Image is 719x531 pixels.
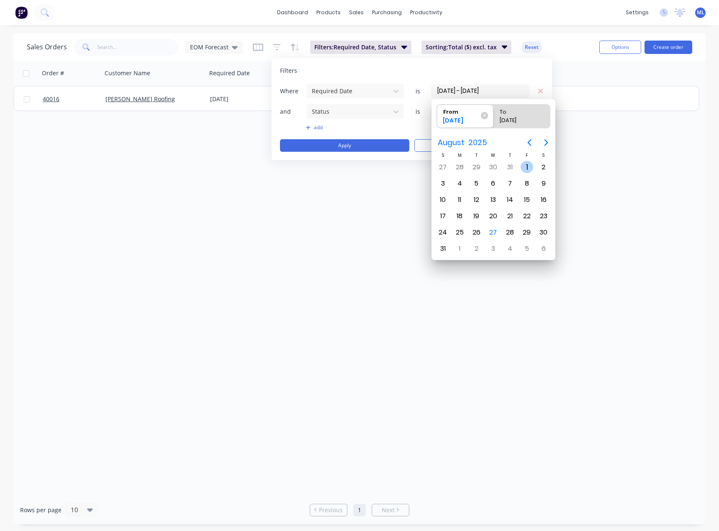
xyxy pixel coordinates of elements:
button: Reset [521,41,542,53]
div: Thursday, August 7, 2025 [504,177,516,190]
button: add [306,124,404,131]
div: Tuesday, July 29, 2025 [470,161,483,174]
ul: Pagination [306,504,413,516]
div: Saturday, September 6, 2025 [537,243,550,255]
div: productivity [406,6,447,19]
div: Friday, September 5, 2025 [521,243,533,255]
button: Create order [645,41,692,54]
span: Rows per page [20,506,62,514]
div: Wednesday, August 20, 2025 [487,210,499,222]
div: Sunday, August 31, 2025 [437,243,449,255]
div: Tuesday, August 26, 2025 [470,226,483,239]
div: Monday, August 4, 2025 [453,177,466,190]
div: Required Date [209,69,250,77]
div: Thursday, August 28, 2025 [504,226,516,239]
div: Monday, August 18, 2025 [453,210,466,222]
span: is [409,107,426,116]
button: Sorting:Total ($) excl. tax [421,41,512,54]
div: Tuesday, September 2, 2025 [470,243,483,255]
div: products [312,6,345,19]
div: S [535,152,552,159]
div: Saturday, August 16, 2025 [537,194,550,206]
a: Next page [372,506,409,514]
span: August [436,135,466,150]
div: Saturday, August 9, 2025 [537,177,550,190]
span: Sorting: Total ($) excl. tax [426,43,497,51]
div: Sunday, July 27, 2025 [437,161,449,174]
div: purchasing [368,6,406,19]
div: T [502,152,519,159]
span: and [280,107,305,116]
img: Factory [15,6,28,19]
button: Clear [414,139,544,152]
div: Friday, August 1, 2025 [521,161,533,174]
div: settings [621,6,653,19]
div: Friday, August 8, 2025 [521,177,533,190]
a: 40016 [43,87,105,112]
h1: Sales Orders [27,43,67,51]
div: Thursday, July 31, 2025 [504,161,516,174]
a: [PERSON_NAME] Roofing [105,95,175,103]
div: [DATE] [440,116,483,128]
div: Friday, August 22, 2025 [521,210,533,222]
button: Previous page [521,134,538,151]
div: Wednesday, August 6, 2025 [487,177,499,190]
span: Filters: Required Date, Status [314,43,396,51]
a: dashboard [273,6,312,19]
div: Thursday, August 14, 2025 [504,194,516,206]
div: Sunday, August 3, 2025 [437,177,449,190]
span: is [409,87,426,95]
input: Select Required Date range [431,85,529,97]
div: Wednesday, September 3, 2025 [487,243,499,255]
div: M [451,152,468,159]
button: Next page [538,134,555,151]
div: Order # [42,69,64,77]
div: Saturday, August 30, 2025 [537,226,550,239]
span: 2025 [466,135,489,150]
div: Monday, September 1, 2025 [453,243,466,255]
a: Previous page [310,506,347,514]
span: Filters [280,66,297,75]
input: Search... [97,39,179,56]
div: Monday, August 11, 2025 [453,194,466,206]
div: Sunday, August 24, 2025 [437,226,449,239]
div: Friday, August 15, 2025 [521,194,533,206]
button: Options [599,41,641,54]
div: Customer Name [105,69,150,77]
span: Where [280,87,305,95]
button: August2025 [432,135,492,150]
div: From [440,105,483,116]
div: Saturday, August 23, 2025 [537,210,550,222]
div: T [468,152,485,159]
div: Friday, August 29, 2025 [521,226,533,239]
div: Thursday, September 4, 2025 [504,243,516,255]
span: EOM Forecast [190,43,229,51]
span: ML [697,9,704,16]
div: Wednesday, July 30, 2025 [487,161,499,174]
div: Sunday, August 17, 2025 [437,210,449,222]
button: Filters:Required Date, Status [310,41,411,54]
div: S [434,152,451,159]
div: Sunday, August 10, 2025 [437,194,449,206]
span: 40016 [43,95,59,103]
div: Tuesday, August 19, 2025 [470,210,483,222]
a: Page 1 is your current page [353,504,366,516]
div: F [519,152,535,159]
div: To [496,105,539,116]
div: [DATE] [210,95,277,103]
div: Monday, July 28, 2025 [453,161,466,174]
div: Tuesday, August 5, 2025 [470,177,483,190]
div: Monday, August 25, 2025 [453,226,466,239]
div: Wednesday, August 13, 2025 [487,194,499,206]
div: Tuesday, August 12, 2025 [470,194,483,206]
div: Saturday, August 2, 2025 [537,161,550,174]
div: Thursday, August 21, 2025 [504,210,516,222]
span: Previous [319,506,343,514]
div: W [485,152,501,159]
div: sales [345,6,368,19]
div: Today, Wednesday, August 27, 2025 [487,226,499,239]
button: Apply [280,139,409,152]
span: Next [382,506,395,514]
div: [DATE] [496,116,539,128]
